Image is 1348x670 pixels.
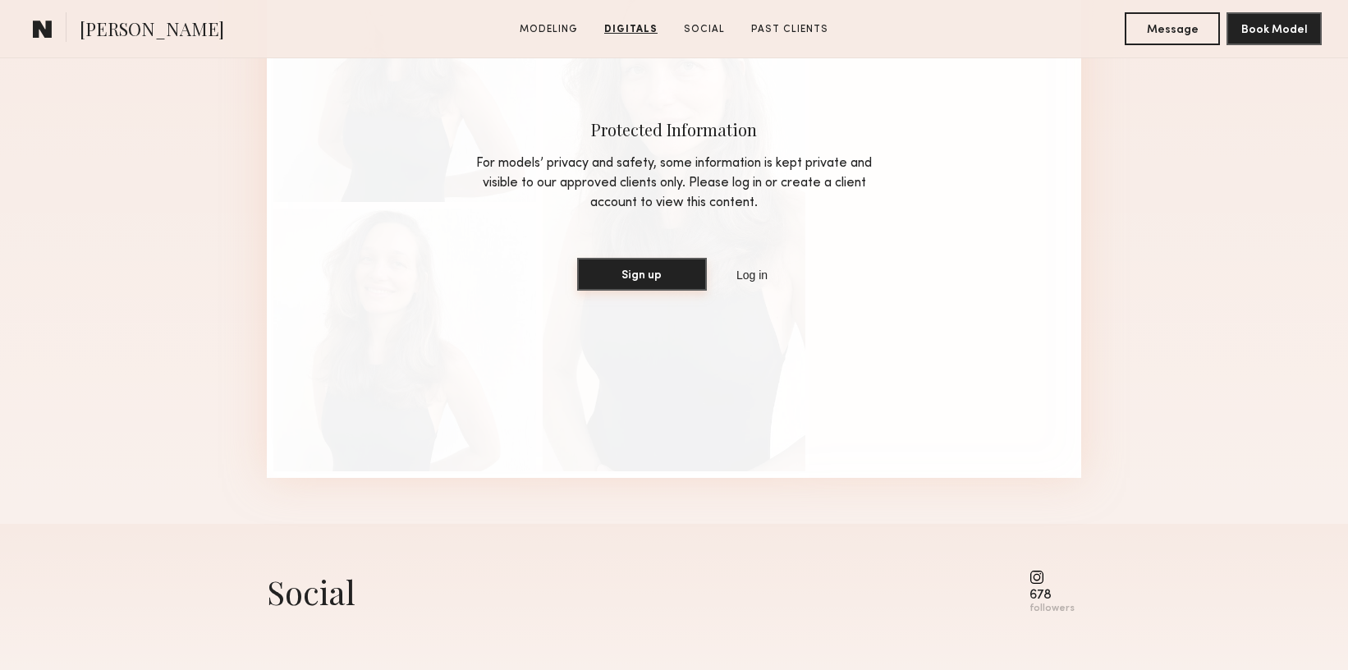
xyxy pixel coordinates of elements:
a: Social [677,22,731,37]
div: For models’ privacy and safety, some information is kept private and visible to our approved clie... [465,154,883,213]
button: Message [1125,12,1220,45]
a: Modeling [513,22,585,37]
div: Social [267,570,355,613]
div: Protected Information [465,118,883,140]
a: Digitals [598,22,664,37]
div: 678 [1029,590,1075,602]
span: [PERSON_NAME] [80,16,224,45]
a: Log in [733,265,771,285]
button: Book Model [1226,12,1322,45]
a: Sign up [577,259,707,291]
div: followers [1029,603,1075,615]
a: Past Clients [745,22,835,37]
a: Book Model [1226,21,1322,35]
button: Sign up [577,258,707,291]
